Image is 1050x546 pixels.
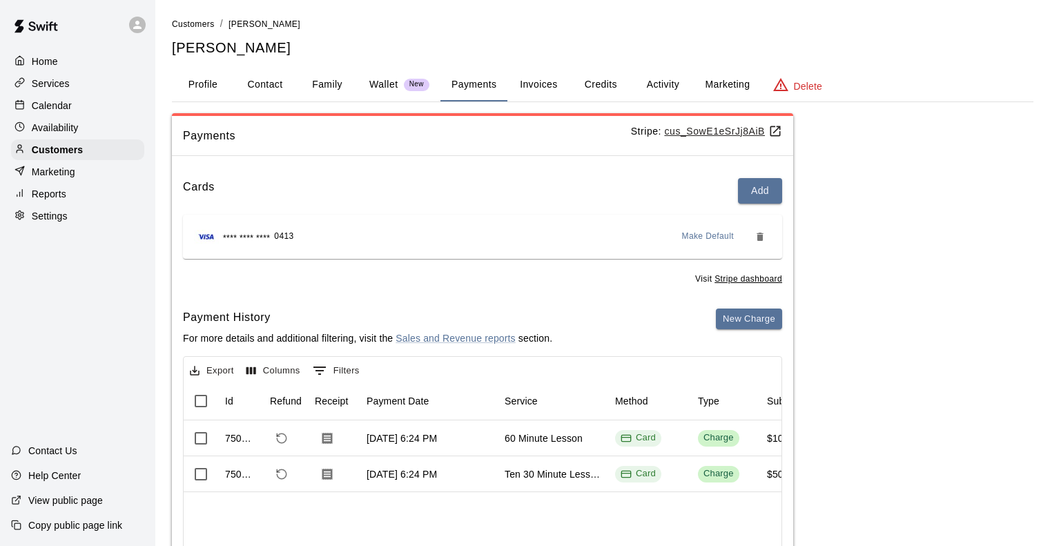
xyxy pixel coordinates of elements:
[767,382,804,420] div: Subtotal
[698,382,719,420] div: Type
[229,19,300,29] span: [PERSON_NAME]
[570,68,632,101] button: Credits
[695,273,782,286] span: Visit
[767,431,803,445] div: $100.00
[28,518,122,532] p: Copy public page link
[225,467,256,481] div: 750247
[505,467,601,481] div: Ten 30 Minute Lessons
[315,462,340,487] button: Download Receipt
[32,143,83,157] p: Customers
[682,230,735,244] span: Make Default
[308,382,360,420] div: Receipt
[309,360,363,382] button: Show filters
[632,68,694,101] button: Activity
[505,431,583,445] div: 60 Minute Lesson
[172,68,1033,101] div: basic tabs example
[32,99,72,113] p: Calendar
[11,95,144,116] a: Calendar
[28,494,103,507] p: View public page
[404,80,429,89] span: New
[621,467,656,480] div: Card
[621,431,656,445] div: Card
[677,226,740,248] button: Make Default
[263,382,308,420] div: Refund
[11,162,144,182] a: Marketing
[367,382,429,420] div: Payment Date
[369,77,398,92] p: Wallet
[11,184,144,204] a: Reports
[665,126,782,137] a: cus_SowE1eSrJj8AiB
[234,68,296,101] button: Contact
[315,426,340,451] button: Download Receipt
[32,55,58,68] p: Home
[32,165,75,179] p: Marketing
[703,431,734,445] div: Charge
[183,178,215,204] h6: Cards
[194,230,219,244] img: Credit card brand logo
[11,117,144,138] a: Availability
[691,382,760,420] div: Type
[716,309,782,330] button: New Charge
[367,467,437,481] div: Aug 11, 2025, 6:24 PM
[11,73,144,94] a: Services
[32,209,68,223] p: Settings
[440,68,507,101] button: Payments
[172,68,234,101] button: Profile
[505,382,538,420] div: Service
[172,39,1033,57] h5: [PERSON_NAME]
[703,467,734,480] div: Charge
[749,226,771,248] button: Remove
[28,444,77,458] p: Contact Us
[28,469,81,482] p: Help Center
[11,206,144,226] a: Settings
[270,382,302,420] div: Refund
[767,467,803,481] div: $500.00
[615,382,648,420] div: Method
[172,18,215,29] a: Customers
[172,17,1033,32] nav: breadcrumb
[714,274,782,284] a: Stripe dashboard
[225,431,256,445] div: 750249
[738,178,782,204] button: Add
[11,51,144,72] a: Home
[183,309,552,326] h6: Payment History
[270,427,293,450] span: Refund payment
[274,230,293,244] span: 0413
[315,382,349,420] div: Receipt
[760,382,829,420] div: Subtotal
[608,382,691,420] div: Method
[225,382,233,420] div: Id
[296,68,358,101] button: Family
[32,77,70,90] p: Services
[243,360,304,382] button: Select columns
[32,121,79,135] p: Availability
[794,79,822,93] p: Delete
[183,331,552,345] p: For more details and additional filtering, visit the section.
[220,17,223,31] li: /
[218,382,263,420] div: Id
[507,68,570,101] button: Invoices
[183,127,631,145] span: Payments
[32,187,66,201] p: Reports
[186,360,237,382] button: Export
[270,462,293,486] span: Refund payment
[498,382,608,420] div: Service
[367,431,437,445] div: Aug 11, 2025, 6:24 PM
[396,333,515,344] a: Sales and Revenue reports
[360,382,498,420] div: Payment Date
[11,139,144,160] a: Customers
[172,19,215,29] span: Customers
[631,124,782,139] p: Stripe:
[694,68,761,101] button: Marketing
